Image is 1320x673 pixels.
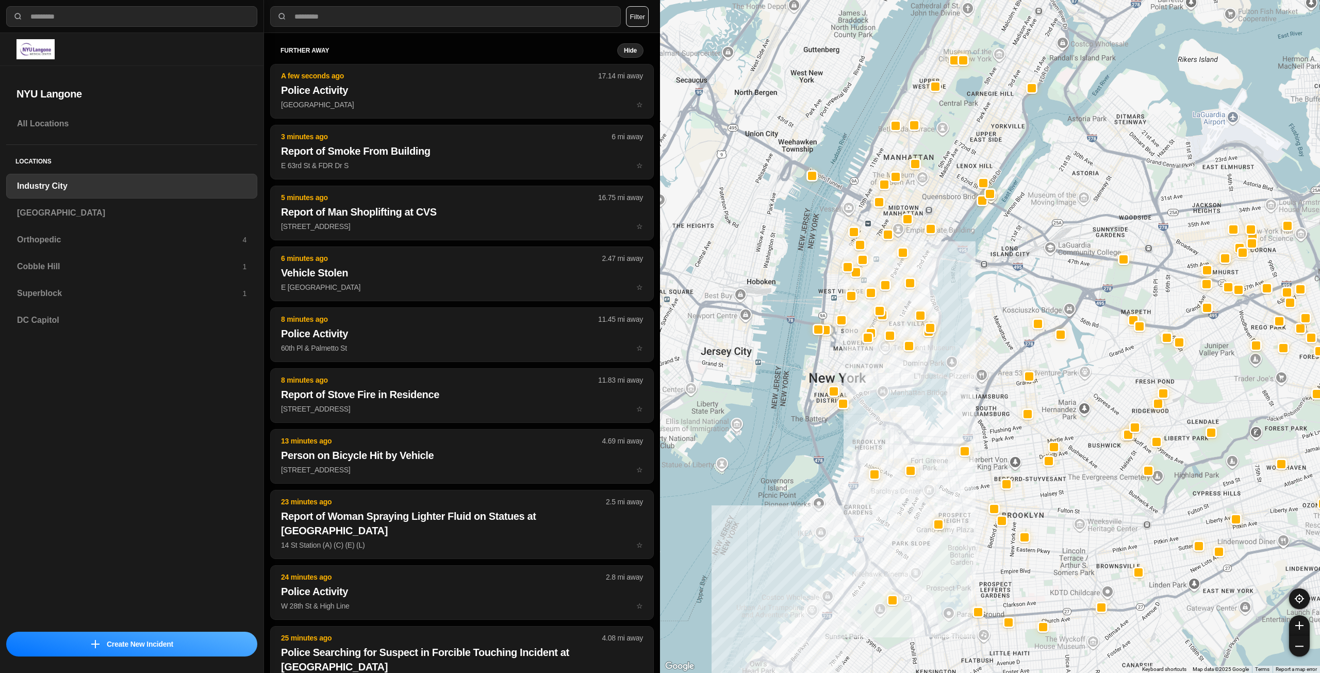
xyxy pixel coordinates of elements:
[636,405,643,413] span: star
[270,565,654,620] button: 24 minutes ago2.8 mi awayPolice ActivityW 28th St & High Linestar
[626,6,649,27] button: Filter
[598,71,643,81] p: 17.14 mi away
[270,465,654,474] a: 13 minutes ago4.69 mi awayPerson on Bicycle Hit by Vehicle[STREET_ADDRESS]star
[636,602,643,610] span: star
[13,11,23,22] img: search
[6,201,257,225] a: [GEOGRAPHIC_DATA]
[270,283,654,291] a: 6 minutes ago2.47 mi awayVehicle StolenE [GEOGRAPHIC_DATA]star
[6,281,257,306] a: Superblock1
[270,222,654,231] a: 5 minutes ago16.75 mi awayReport of Man Shoplifting at CVS[STREET_ADDRESS]star
[270,247,654,301] button: 6 minutes ago2.47 mi awayVehicle StolenE [GEOGRAPHIC_DATA]star
[281,584,643,599] h2: Police Activity
[1289,588,1310,609] button: recenter
[281,266,643,280] h2: Vehicle Stolen
[281,404,643,414] p: [STREET_ADDRESS]
[281,253,602,264] p: 6 minutes ago
[6,632,257,656] button: iconCreate New Incident
[242,235,246,245] p: 4
[270,307,654,362] button: 8 minutes ago11.45 mi awayPolice Activity60th Pl & Palmetto Ststar
[636,161,643,170] span: star
[17,118,246,130] h3: All Locations
[270,404,654,413] a: 8 minutes ago11.83 mi awayReport of Stove Fire in Residence[STREET_ADDRESS]star
[281,192,598,203] p: 5 minutes ago
[270,343,654,352] a: 8 minutes ago11.45 mi awayPolice Activity60th Pl & Palmetto Ststar
[270,601,654,610] a: 24 minutes ago2.8 mi awayPolice ActivityW 28th St & High Linestar
[91,640,100,648] img: icon
[1295,621,1303,630] img: zoom-in
[6,111,257,136] a: All Locations
[270,186,654,240] button: 5 minutes ago16.75 mi awayReport of Man Shoplifting at CVS[STREET_ADDRESS]star
[242,288,246,299] p: 1
[1289,615,1310,636] button: zoom-in
[281,465,643,475] p: [STREET_ADDRESS]
[281,540,643,550] p: 14 St Station (A) (C) (E) (L)
[277,11,287,22] img: search
[281,326,643,341] h2: Police Activity
[1295,594,1304,603] img: recenter
[617,43,643,58] button: Hide
[16,39,55,59] img: logo
[281,221,643,232] p: [STREET_ADDRESS]
[636,101,643,109] span: star
[281,601,643,611] p: W 28th St & High Line
[598,314,643,324] p: 11.45 mi away
[17,260,242,273] h3: Cobble Hill
[270,490,654,559] button: 23 minutes ago2.5 mi awayReport of Woman Spraying Lighter Fluid on Statues at [GEOGRAPHIC_DATA]14...
[281,375,598,385] p: 8 minutes ago
[16,87,247,101] h2: NYU Langone
[270,161,654,170] a: 3 minutes ago6 mi awayReport of Smoke From BuildingE 63rd St & FDR Dr Sstar
[1193,666,1249,672] span: Map data ©2025 Google
[270,100,654,109] a: A few seconds ago17.14 mi awayPolice Activity[GEOGRAPHIC_DATA]star
[1142,666,1186,673] button: Keyboard shortcuts
[281,572,606,582] p: 24 minutes ago
[107,639,173,649] p: Create New Incident
[270,368,654,423] button: 8 minutes ago11.83 mi awayReport of Stove Fire in Residence[STREET_ADDRESS]star
[281,144,643,158] h2: Report of Smoke From Building
[281,83,643,97] h2: Police Activity
[636,222,643,231] span: star
[281,160,643,171] p: E 63rd St & FDR Dr S
[602,436,643,446] p: 4.69 mi away
[281,100,643,110] p: [GEOGRAPHIC_DATA]
[602,633,643,643] p: 4.08 mi away
[17,180,246,192] h3: Industry City
[1276,666,1317,672] a: Report a map error
[663,660,697,673] img: Google
[17,234,242,246] h3: Orthopedic
[270,429,654,484] button: 13 minutes ago4.69 mi awayPerson on Bicycle Hit by Vehicle[STREET_ADDRESS]star
[6,308,257,333] a: DC Capitol
[606,497,643,507] p: 2.5 mi away
[281,448,643,463] h2: Person on Bicycle Hit by Vehicle
[281,436,602,446] p: 13 minutes ago
[1255,666,1269,672] a: Terms (opens in new tab)
[280,46,617,55] h5: further away
[281,343,643,353] p: 60th Pl & Palmetto St
[1289,636,1310,656] button: zoom-out
[624,46,637,55] small: Hide
[6,254,257,279] a: Cobble Hill1
[636,283,643,291] span: star
[6,227,257,252] a: Orthopedic4
[281,509,643,538] h2: Report of Woman Spraying Lighter Fluid on Statues at [GEOGRAPHIC_DATA]
[281,132,612,142] p: 3 minutes ago
[598,192,643,203] p: 16.75 mi away
[636,541,643,549] span: star
[270,540,654,549] a: 23 minutes ago2.5 mi awayReport of Woman Spraying Lighter Fluid on Statues at [GEOGRAPHIC_DATA]14...
[281,205,643,219] h2: Report of Man Shoplifting at CVS
[270,125,654,179] button: 3 minutes ago6 mi awayReport of Smoke From BuildingE 63rd St & FDR Dr Sstar
[17,207,246,219] h3: [GEOGRAPHIC_DATA]
[602,253,643,264] p: 2.47 mi away
[281,314,598,324] p: 8 minutes ago
[1295,642,1303,650] img: zoom-out
[281,497,606,507] p: 23 minutes ago
[17,287,242,300] h3: Superblock
[612,132,643,142] p: 6 mi away
[281,282,643,292] p: E [GEOGRAPHIC_DATA]
[636,466,643,474] span: star
[281,387,643,402] h2: Report of Stove Fire in Residence
[242,261,246,272] p: 1
[281,71,598,81] p: A few seconds ago
[636,344,643,352] span: star
[6,174,257,199] a: Industry City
